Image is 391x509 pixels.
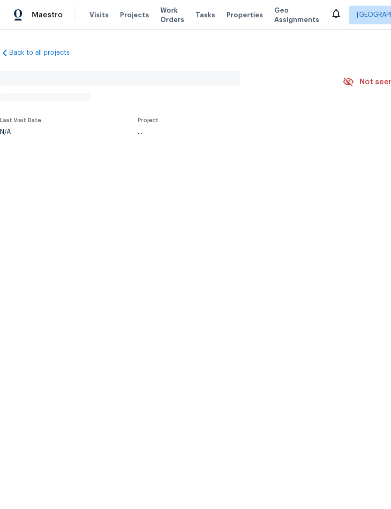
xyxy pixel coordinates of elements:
[160,6,184,24] span: Work Orders
[195,12,215,18] span: Tasks
[120,10,149,20] span: Projects
[90,10,109,20] span: Visits
[226,10,263,20] span: Properties
[274,6,319,24] span: Geo Assignments
[138,129,318,135] div: ...
[138,118,158,123] span: Project
[32,10,63,20] span: Maestro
